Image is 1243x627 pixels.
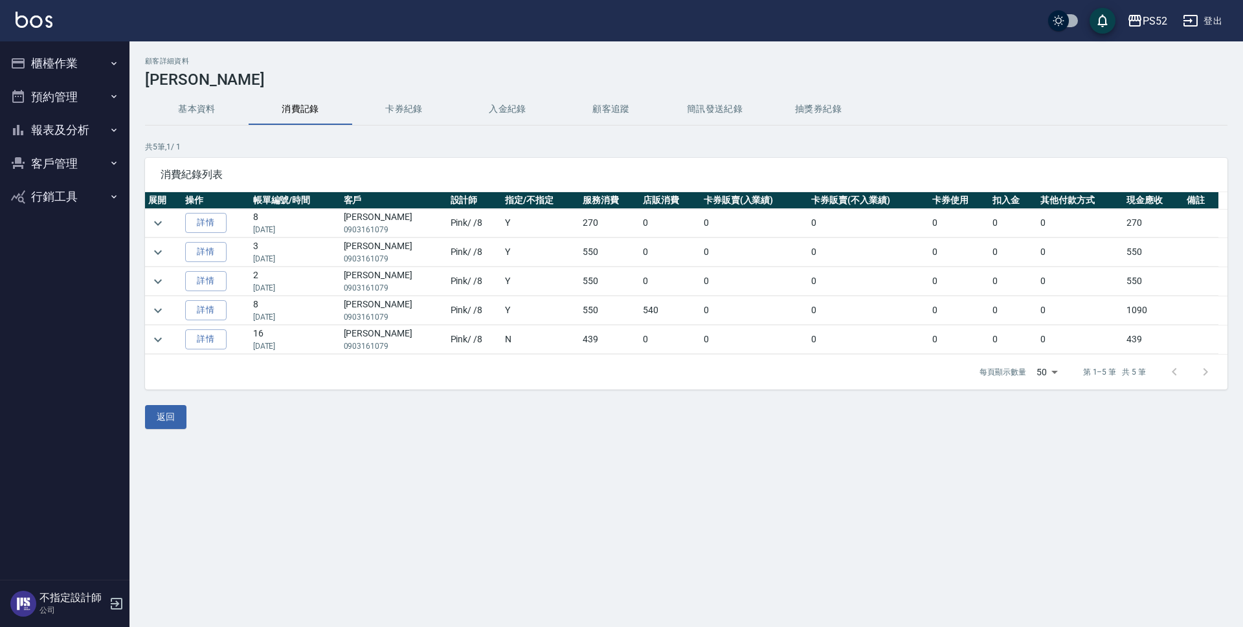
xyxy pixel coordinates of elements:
td: 550 [579,296,640,325]
td: 0 [1037,238,1123,267]
td: [PERSON_NAME] [341,267,447,296]
button: 行銷工具 [5,180,124,214]
td: 0 [1037,296,1123,325]
button: 報表及分析 [5,113,124,147]
img: Logo [16,12,52,28]
td: 270 [1123,209,1183,237]
h5: 不指定設計師 [39,591,106,604]
button: 消費記錄 [249,94,352,125]
div: 50 [1031,355,1062,390]
td: 0 [1037,267,1123,296]
td: Pink / /8 [447,267,502,296]
th: 現金應收 [1123,192,1183,209]
a: 詳情 [185,271,227,291]
th: 服務消費 [579,192,640,209]
h2: 顧客詳細資料 [145,57,1227,65]
button: expand row [148,243,168,262]
p: [DATE] [253,282,337,294]
th: 設計師 [447,192,502,209]
td: 0 [640,209,700,237]
td: 0 [989,238,1037,267]
p: 每頁顯示數量 [980,366,1026,378]
p: [DATE] [253,340,337,352]
td: 0 [700,267,809,296]
td: 0 [808,325,928,354]
button: 卡券紀錄 [352,94,456,125]
button: 返回 [145,405,186,429]
td: 439 [1123,325,1183,354]
button: 預約管理 [5,80,124,114]
td: Y [502,209,579,237]
td: 3 [250,238,341,267]
p: 0903161079 [344,311,444,323]
a: 詳情 [185,329,227,349]
td: 0 [808,267,928,296]
p: 0903161079 [344,282,444,294]
td: 0 [808,209,928,237]
td: 0 [700,209,809,237]
button: 抽獎券紀錄 [767,94,870,125]
p: 0903161079 [344,253,444,265]
td: Y [502,238,579,267]
td: 0 [808,296,928,325]
td: Pink / /8 [447,238,502,267]
td: 0 [640,325,700,354]
td: 439 [579,325,640,354]
td: 0 [640,267,700,296]
p: [DATE] [253,311,337,323]
td: 0 [989,325,1037,354]
th: 卡券使用 [929,192,989,209]
button: PS52 [1122,8,1172,34]
td: 550 [579,238,640,267]
td: Y [502,296,579,325]
th: 其他付款方式 [1037,192,1123,209]
p: 公司 [39,604,106,616]
td: 0 [929,267,989,296]
button: 基本資料 [145,94,249,125]
p: 0903161079 [344,340,444,352]
button: expand row [148,214,168,233]
p: 共 5 筆, 1 / 1 [145,141,1227,153]
td: 0 [929,325,989,354]
p: [DATE] [253,224,337,236]
a: 詳情 [185,300,227,320]
td: 550 [579,267,640,296]
button: 櫃檯作業 [5,47,124,80]
td: 0 [989,296,1037,325]
td: Y [502,267,579,296]
td: [PERSON_NAME] [341,238,447,267]
td: 0 [929,238,989,267]
th: 操作 [182,192,250,209]
span: 消費紀錄列表 [161,168,1212,181]
td: 550 [1123,267,1183,296]
button: expand row [148,330,168,349]
th: 帳單編號/時間 [250,192,341,209]
th: 備註 [1183,192,1218,209]
th: 卡券販賣(不入業績) [808,192,928,209]
td: 0 [989,209,1037,237]
td: [PERSON_NAME] [341,325,447,354]
th: 指定/不指定 [502,192,579,209]
td: Pink / /8 [447,296,502,325]
td: 16 [250,325,341,354]
td: 0 [1037,325,1123,354]
td: 0 [1037,209,1123,237]
button: 入金紀錄 [456,94,559,125]
button: expand row [148,301,168,320]
td: 8 [250,209,341,237]
td: 0 [640,238,700,267]
td: 0 [929,209,989,237]
td: 2 [250,267,341,296]
td: Pink / /8 [447,325,502,354]
td: 0 [700,296,809,325]
td: Pink / /8 [447,209,502,237]
button: 簡訊發送紀錄 [663,94,767,125]
td: [PERSON_NAME] [341,296,447,325]
div: PS52 [1143,13,1167,29]
td: 0 [929,296,989,325]
td: 0 [700,325,809,354]
p: 第 1–5 筆 共 5 筆 [1083,366,1146,378]
th: 扣入金 [989,192,1037,209]
th: 客戶 [341,192,447,209]
button: save [1090,8,1115,34]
